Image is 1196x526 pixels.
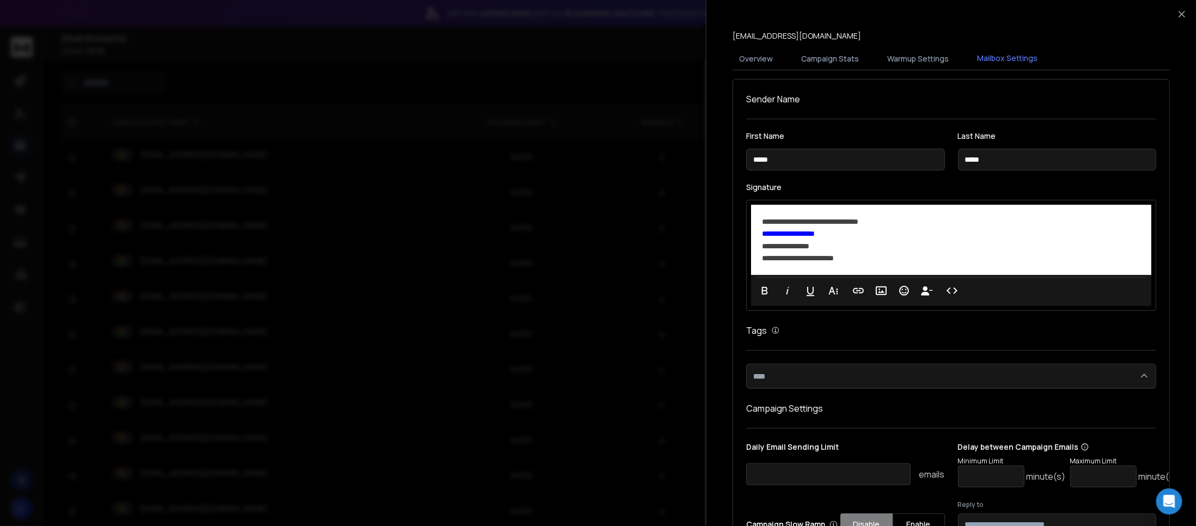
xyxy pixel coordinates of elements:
[848,280,869,302] button: Insert Link (Ctrl+K)
[746,184,1156,191] label: Signature
[733,30,861,41] p: [EMAIL_ADDRESS][DOMAIN_NAME]
[917,280,937,302] button: Insert Unsubscribe Link
[746,324,767,337] h1: Tags
[777,280,798,302] button: Italic (Ctrl+I)
[894,280,914,302] button: Emoticons
[1156,488,1182,515] div: Open Intercom Messenger
[958,132,1157,140] label: Last Name
[919,468,945,481] p: emails
[746,442,945,457] p: Daily Email Sending Limit
[746,132,945,140] label: First Name
[1139,470,1178,483] p: minute(s)
[971,46,1044,71] button: Mailbox Settings
[746,93,1156,106] h1: Sender Name
[942,280,962,302] button: Code View
[958,457,1066,466] p: Minimum Limit
[754,280,775,302] button: Bold (Ctrl+B)
[800,280,821,302] button: Underline (Ctrl+U)
[871,280,892,302] button: Insert Image (Ctrl+P)
[958,500,1157,509] label: Reply to
[823,280,844,302] button: More Text
[733,47,779,71] button: Overview
[1027,470,1066,483] p: minute(s)
[1070,457,1178,466] p: Maximum Limit
[795,47,865,71] button: Campaign Stats
[746,402,1156,415] h1: Campaign Settings
[958,442,1178,452] p: Delay between Campaign Emails
[881,47,955,71] button: Warmup Settings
